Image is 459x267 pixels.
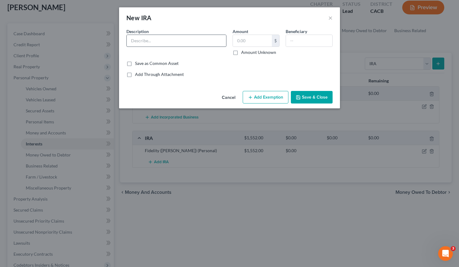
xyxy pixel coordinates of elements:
input: 0.00 [233,35,272,47]
div: New IRA [126,13,152,22]
input: -- [286,35,332,47]
input: Describe... [127,35,226,47]
button: Cancel [217,92,240,104]
span: 3 [451,246,456,251]
label: Amount Unknown [241,49,276,55]
button: Save & Close [291,91,333,104]
span: Description [126,29,149,34]
label: Beneficiary [286,28,307,35]
label: Add Through Attachment [135,71,184,77]
iframe: Intercom live chat [438,246,453,261]
div: $ [272,35,279,47]
button: × [328,14,333,21]
button: Add Exemption [243,91,288,104]
label: Save as Common Asset [135,60,179,66]
label: Amount [233,28,248,35]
